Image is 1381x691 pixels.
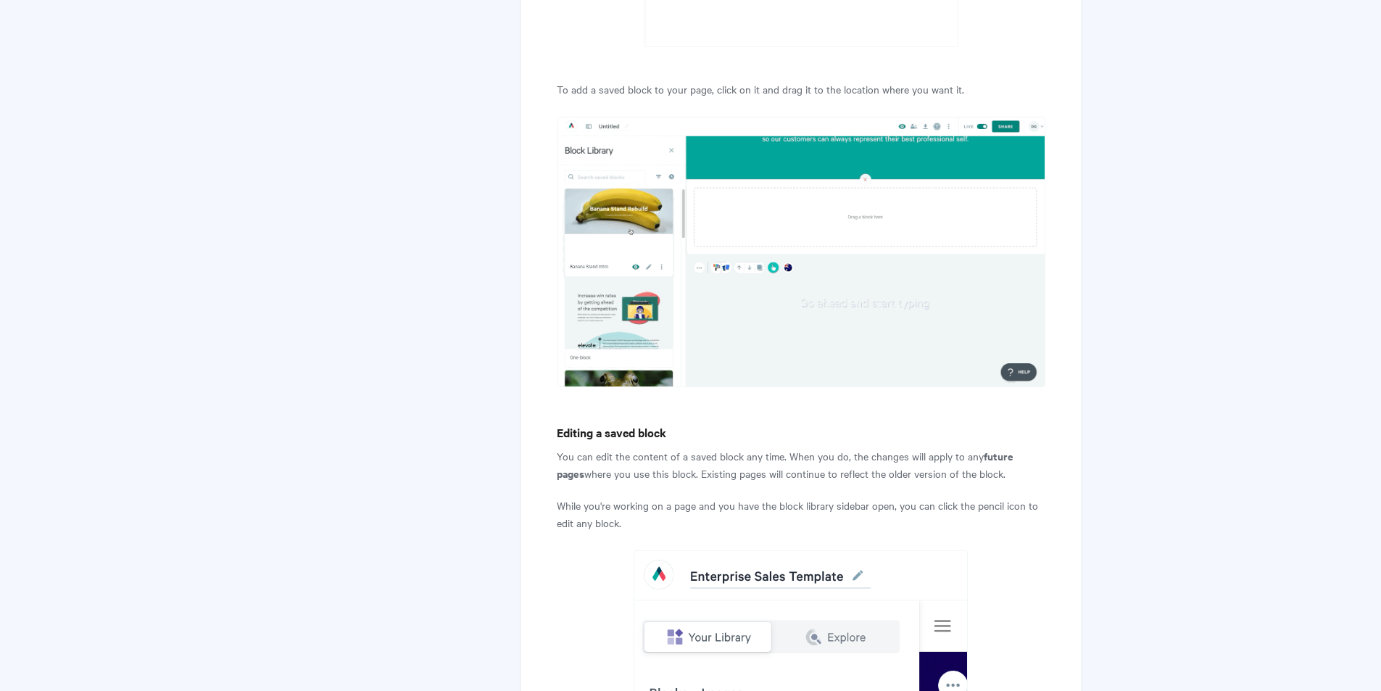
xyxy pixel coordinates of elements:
[557,117,1045,386] img: file-VySN10zcjK.gif
[557,497,1045,531] p: While you're working on a page and you have the block library sidebar open, you can click the pen...
[557,80,1045,98] p: To add a saved block to your page, click on it and drag it to the location where you want it.
[557,447,1045,482] p: You can edit the content of a saved block any time. When you do, the changes will apply to any wh...
[557,448,1013,481] strong: future pages
[557,423,1045,442] h4: Editing a saved block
